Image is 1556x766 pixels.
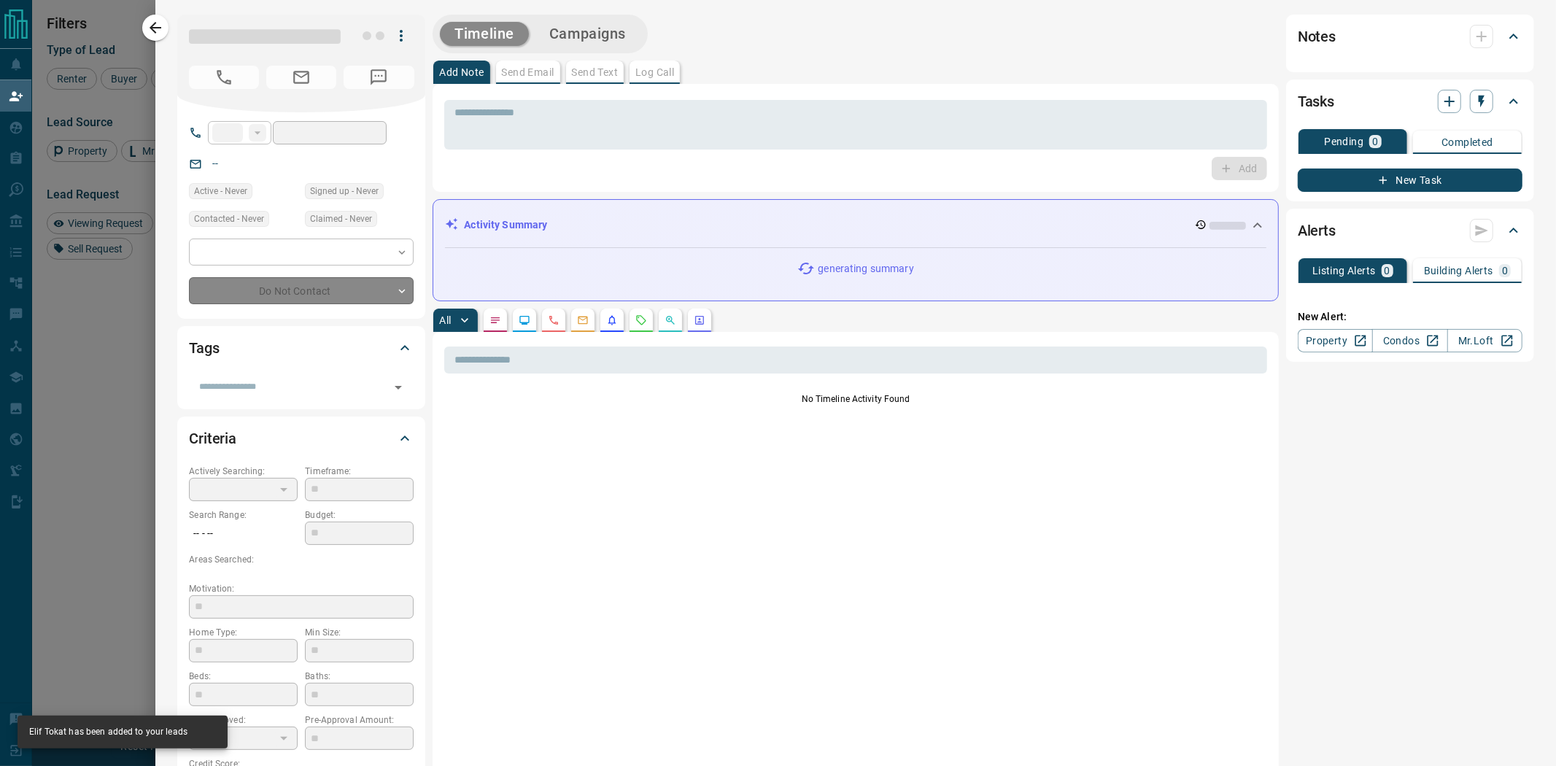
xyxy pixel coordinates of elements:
span: No Number [189,66,259,89]
div: Alerts [1298,213,1522,248]
div: Activity Summary [445,212,1266,239]
p: Completed [1441,137,1493,147]
button: Timeline [440,22,529,46]
svg: Calls [548,314,560,326]
p: Activity Summary [464,217,547,233]
p: Pre-Approval Amount: [305,713,414,727]
p: 0 [1385,266,1390,276]
a: -- [212,158,218,169]
svg: Notes [489,314,501,326]
h2: Criteria [189,427,236,450]
p: All [439,315,451,325]
p: Pending [1324,136,1363,147]
h2: Tasks [1298,90,1334,113]
span: Contacted - Never [194,212,264,226]
p: generating summary [818,261,913,276]
p: Pre-Approved: [189,713,298,727]
p: Timeframe: [305,465,414,478]
p: Add Note [439,67,484,77]
span: Active - Never [194,184,247,198]
div: Tasks [1298,84,1522,119]
h2: Tags [189,336,219,360]
button: Open [388,377,409,398]
p: Building Alerts [1424,266,1493,276]
svg: Lead Browsing Activity [519,314,530,326]
a: Condos [1372,329,1447,352]
p: Baths: [305,670,414,683]
svg: Requests [635,314,647,326]
p: Min Size: [305,626,414,639]
span: No Email [266,66,336,89]
svg: Agent Actions [694,314,705,326]
a: Mr.Loft [1447,329,1522,352]
svg: Listing Alerts [606,314,618,326]
p: -- - -- [189,522,298,546]
svg: Emails [577,314,589,326]
div: Do Not Contact [189,277,414,304]
div: Tags [189,330,414,365]
p: Motivation: [189,582,414,595]
h2: Notes [1298,25,1336,48]
div: Criteria [189,421,414,456]
p: Actively Searching: [189,465,298,478]
span: Signed up - Never [310,184,379,198]
a: Property [1298,329,1373,352]
div: Elif Tokat has been added to your leads [29,720,187,744]
p: No Timeline Activity Found [444,392,1267,406]
p: Beds: [189,670,298,683]
p: 0 [1502,266,1508,276]
p: Areas Searched: [189,553,414,566]
p: Budget: [305,508,414,522]
button: New Task [1298,169,1522,192]
p: New Alert: [1298,309,1522,325]
p: 0 [1372,136,1378,147]
p: Listing Alerts [1312,266,1376,276]
p: Search Range: [189,508,298,522]
svg: Opportunities [665,314,676,326]
p: Home Type: [189,626,298,639]
div: Notes [1298,19,1522,54]
span: Claimed - Never [310,212,372,226]
button: Campaigns [535,22,640,46]
h2: Alerts [1298,219,1336,242]
span: No Number [344,66,414,89]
